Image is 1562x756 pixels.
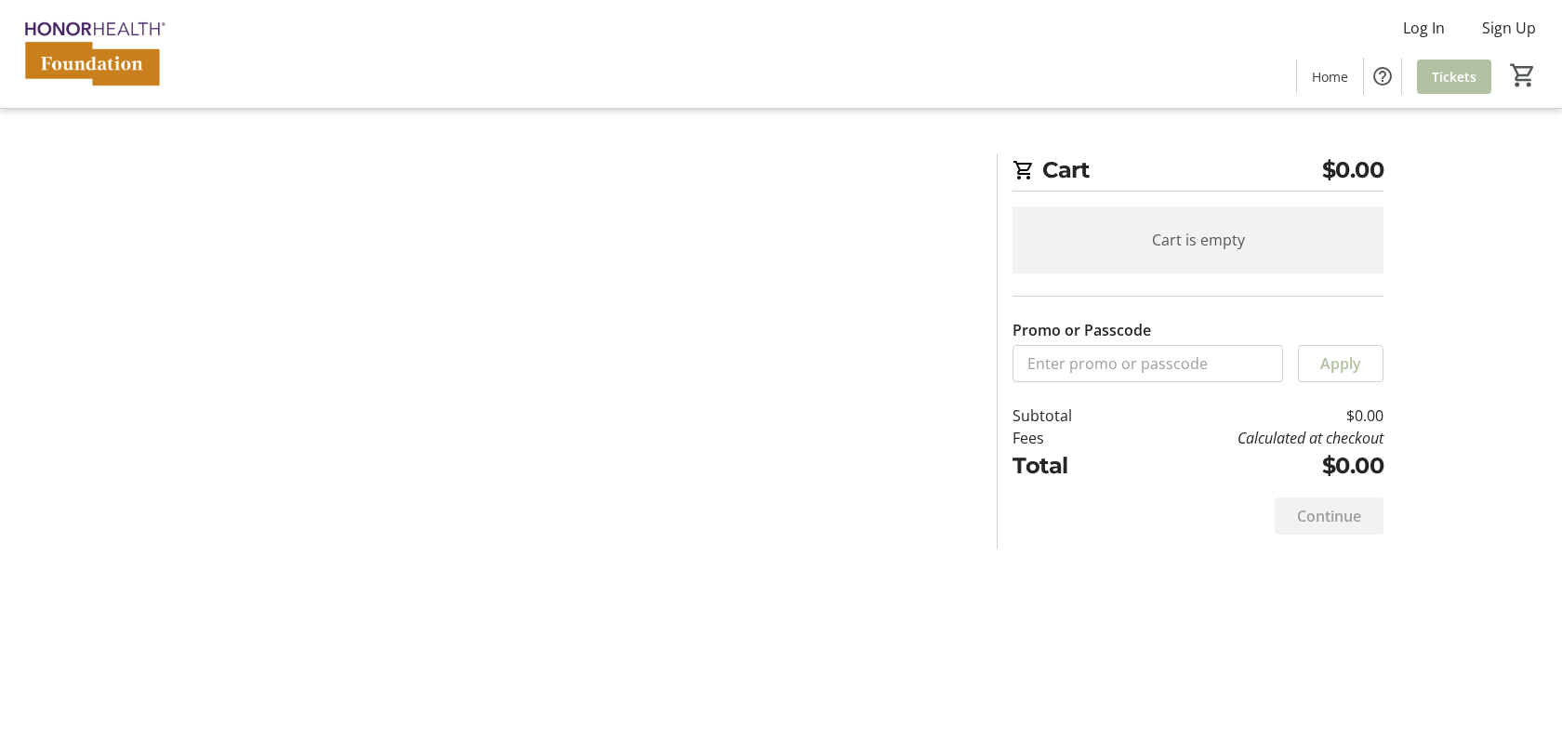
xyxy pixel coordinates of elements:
[1013,153,1383,192] h2: Cart
[1013,427,1120,449] td: Fees
[11,7,177,100] img: HonorHealth Foundation's Logo
[1388,13,1460,43] button: Log In
[1298,345,1383,382] button: Apply
[1013,449,1120,483] td: Total
[1120,405,1383,427] td: $0.00
[1506,59,1540,92] button: Cart
[1322,153,1384,187] span: $0.00
[1467,13,1551,43] button: Sign Up
[1013,319,1151,341] label: Promo or Passcode
[1120,449,1383,483] td: $0.00
[1013,405,1120,427] td: Subtotal
[1013,345,1283,382] input: Enter promo or passcode
[1364,58,1401,95] button: Help
[1417,60,1491,94] a: Tickets
[1297,60,1363,94] a: Home
[1320,352,1361,375] span: Apply
[1013,206,1383,273] div: Cart is empty
[1403,17,1445,39] span: Log In
[1482,17,1536,39] span: Sign Up
[1120,427,1383,449] td: Calculated at checkout
[1432,67,1476,86] span: Tickets
[1312,67,1348,86] span: Home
